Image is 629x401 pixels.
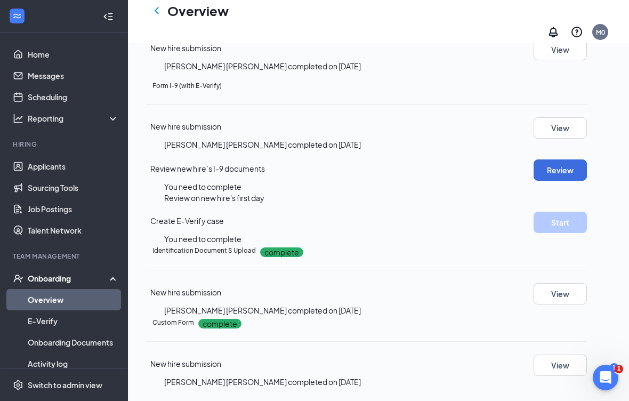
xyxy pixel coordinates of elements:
span: Review on new hire's first day [164,193,264,203]
svg: Analysis [13,113,23,124]
span: [PERSON_NAME] [PERSON_NAME] completed on [DATE] [164,377,361,387]
span: [PERSON_NAME] [PERSON_NAME] completed on [DATE] [164,61,361,71]
span: You need to complete [164,182,241,191]
p: complete [198,319,241,328]
a: Scheduling [28,86,119,108]
span: New hire submission [150,287,221,297]
a: E-Verify [28,310,119,332]
span: New hire submission [150,43,221,53]
iframe: Intercom live chat [593,365,618,390]
svg: Notifications [547,26,560,38]
span: New hire submission [150,359,221,368]
button: View [534,355,587,376]
span: You need to complete [164,234,241,244]
button: View [534,39,587,60]
svg: Settings [13,380,23,390]
h1: Overview [167,2,229,20]
span: 1 [615,365,623,373]
svg: QuestionInfo [570,26,583,38]
a: Sourcing Tools [28,177,119,198]
button: View [534,117,587,139]
a: Talent Network [28,220,119,241]
svg: WorkstreamLogo [12,11,22,21]
a: Applicants [28,156,119,177]
button: View [534,283,587,304]
div: Team Management [13,252,117,261]
span: New hire submission [150,122,221,131]
a: Home [28,44,119,65]
div: Switch to admin view [28,380,102,390]
button: Review [534,159,587,181]
h5: Identification Document S Upload [152,246,256,255]
div: Hiring [13,140,117,149]
svg: Collapse [103,11,114,22]
div: Onboarding [28,273,110,284]
div: M0 [596,28,605,37]
span: [PERSON_NAME] [PERSON_NAME] completed on [DATE] [164,140,361,149]
div: 1 [610,363,618,372]
span: Create E-Verify case [150,216,224,226]
a: Onboarding Documents [28,332,119,353]
span: Review new hire’s I-9 documents [150,164,265,173]
p: complete [260,247,303,257]
h5: Custom Form [152,318,194,327]
button: Start [534,212,587,233]
svg: UserCheck [13,273,23,284]
span: [PERSON_NAME] [PERSON_NAME] completed on [DATE] [164,306,361,315]
a: Job Postings [28,198,119,220]
a: Messages [28,65,119,86]
a: Activity log [28,353,119,374]
div: Reporting [28,113,119,124]
h5: Form I-9 (with E-Verify) [152,81,222,91]
a: Overview [28,289,119,310]
svg: ChevronLeft [150,4,163,17]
